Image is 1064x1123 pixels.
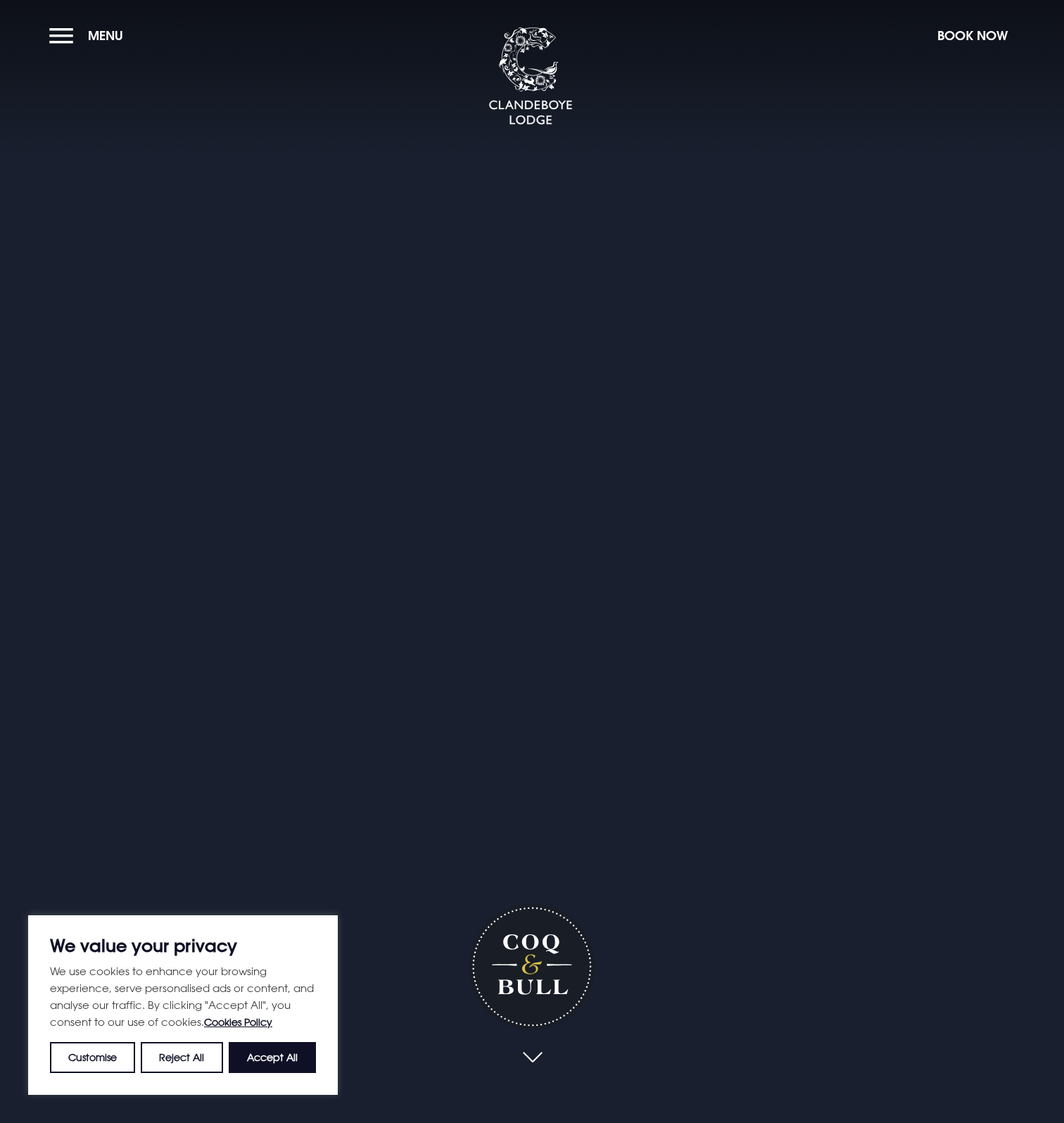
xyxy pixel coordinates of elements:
button: Customise [50,1042,135,1073]
button: Menu [49,20,130,51]
button: Accept All [229,1042,316,1073]
a: Cookies Policy [204,1016,272,1028]
div: We value your privacy [28,915,338,1095]
button: Reject All [141,1042,222,1073]
p: We value your privacy [50,937,316,954]
p: We use cookies to enhance your browsing experience, serve personalised ads or content, and analys... [50,962,316,1031]
button: Book Now [930,20,1015,51]
img: Clandeboye Lodge [488,27,573,126]
span: Menu [88,27,123,44]
h1: Coq & Bull [469,903,595,1029]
